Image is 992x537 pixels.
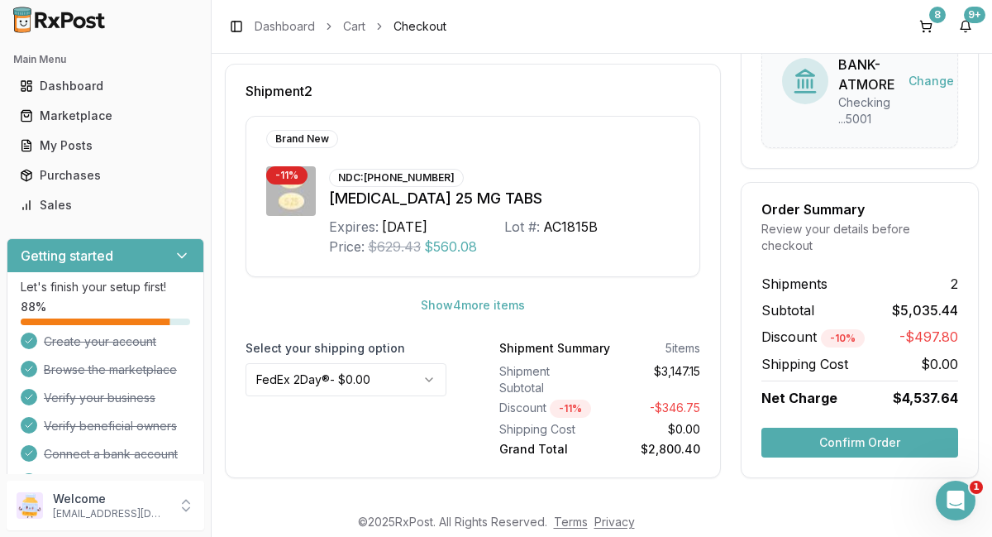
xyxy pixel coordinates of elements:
span: Connect a bank account [44,446,178,463]
span: $629.43 [368,237,421,257]
span: $560.08 [424,237,477,257]
div: Discount [499,400,594,418]
div: Dashboard [20,78,191,94]
div: Review your details before checkout [761,221,958,254]
a: Privacy [594,515,635,529]
span: Shipping Cost [761,354,848,374]
div: Checking ...5001 [838,94,895,127]
div: UNITED BANK-ATMORE [838,35,895,94]
span: -$497.80 [899,327,958,348]
div: Lot #: [504,217,540,237]
div: [MEDICAL_DATA] 25 MG TABS [329,187,680,210]
span: $0.00 [921,354,958,374]
a: Marketplace [13,101,198,131]
p: [EMAIL_ADDRESS][DOMAIN_NAME] [53,507,168,520]
div: Price: [329,237,365,257]
div: - $346.75 [607,400,701,418]
span: Subtotal [761,300,814,320]
div: NDC: [PHONE_NUMBER] [329,169,464,187]
div: Order Summary [761,203,958,216]
nav: breadcrumb [255,18,446,35]
div: $0.00 [607,421,701,438]
img: RxPost Logo [7,7,112,33]
a: Cart [343,18,365,35]
span: Shipment 2 [246,84,312,98]
div: Shipment Summary [499,340,610,357]
div: 5 items [665,340,700,357]
span: Verify your business [44,390,155,406]
span: Net Charge [761,390,837,406]
span: $4,537.64 [893,388,958,408]
p: Let's finish your setup first! [21,279,190,295]
label: Select your shipping option [246,340,446,357]
button: Dashboard [7,73,204,99]
h3: Getting started [21,246,113,266]
div: Expires: [329,217,379,237]
span: Verify beneficial owners [44,418,177,434]
a: Terms [554,515,588,529]
div: Purchases [20,167,191,184]
div: $2,800.40 [607,441,701,458]
div: 9+ [964,7,985,23]
span: Shipments [761,274,827,294]
div: - 11 % [266,166,308,185]
a: Sales [13,190,198,220]
span: $5,035.44 [892,300,958,320]
button: Show4more items [408,290,538,320]
div: - 10 % [821,329,865,348]
a: Dashboard [255,18,315,35]
iframe: Intercom live chat [936,481,975,520]
div: $3,147.15 [607,363,701,396]
div: Sales [20,197,191,213]
a: My Posts [13,131,198,161]
div: Grand Total [499,441,594,458]
a: Purchases [13,161,198,190]
button: 8 [913,13,939,40]
button: Change [895,66,967,96]
div: Brand New [266,130,338,148]
span: Browse the marketplace [44,362,177,378]
h2: Main Menu [13,53,198,66]
div: - 11 % [550,400,591,418]
button: 9+ [952,13,979,40]
span: Discount [761,328,865,345]
p: Welcome [53,491,168,507]
span: Checkout [393,18,446,35]
div: [DATE] [382,217,427,237]
div: Marketplace [20,108,191,124]
button: Marketplace [7,103,204,129]
div: AC1815B [543,217,598,237]
button: Purchases [7,162,204,189]
div: Shipping Cost [499,421,594,438]
span: 2 [951,274,958,294]
button: Confirm Order [761,428,958,458]
button: Sales [7,192,204,218]
div: Shipment Subtotal [499,363,594,396]
div: 8 [929,7,946,23]
span: 1 [970,481,983,494]
button: My Posts [7,132,204,159]
span: 88 % [21,299,46,315]
a: Dashboard [13,71,198,101]
img: Jardiance 25 MG TABS [266,166,316,216]
div: My Posts [20,137,191,154]
img: User avatar [17,492,43,519]
span: Create your account [44,333,156,350]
